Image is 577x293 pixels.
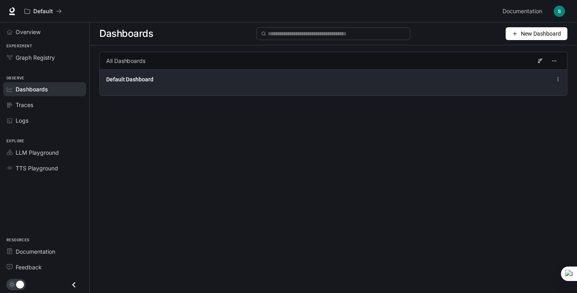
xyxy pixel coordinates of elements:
img: User avatar [554,6,565,17]
span: LLM Playground [16,148,59,157]
span: Dashboards [99,26,153,42]
a: Graph Registry [3,51,86,65]
button: All workspaces [21,3,65,19]
button: Close drawer [65,277,83,293]
span: TTS Playground [16,164,58,172]
a: Documentation [499,3,548,19]
span: Documentation [16,247,55,256]
p: Default [33,8,53,15]
a: Feedback [3,260,86,274]
button: New Dashboard [506,27,567,40]
a: Logs [3,113,86,127]
a: Default Dashboard [106,75,153,83]
span: Traces [16,101,33,109]
a: Overview [3,25,86,39]
span: Logs [16,116,28,125]
a: Documentation [3,245,86,259]
a: Dashboards [3,82,86,96]
a: LLM Playground [3,145,86,160]
span: All Dashboards [106,57,145,65]
span: Graph Registry [16,53,55,62]
a: TTS Playground [3,161,86,175]
span: Documentation [502,6,542,16]
a: Traces [3,98,86,112]
button: User avatar [551,3,567,19]
span: New Dashboard [521,29,561,38]
span: Dark mode toggle [16,280,24,289]
span: Overview [16,28,40,36]
span: Dashboards [16,85,48,93]
span: Feedback [16,263,42,271]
